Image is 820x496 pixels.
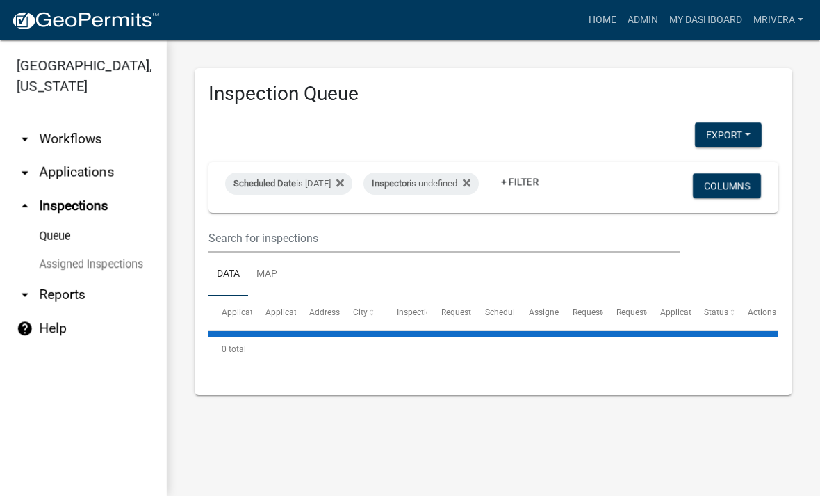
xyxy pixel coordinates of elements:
[622,7,664,33] a: Admin
[573,307,635,317] span: Requestor Name
[695,122,762,147] button: Export
[583,7,622,33] a: Home
[647,296,691,330] datatable-header-cell: Application Description
[265,307,329,317] span: Application Type
[17,164,33,181] i: arrow_drop_down
[384,296,427,330] datatable-header-cell: Inspection Type
[559,296,603,330] datatable-header-cell: Requestor Name
[748,7,809,33] a: mrivera
[363,173,479,195] div: is undefined
[208,82,778,106] h3: Inspection Queue
[208,224,680,253] input: Search for inspections
[485,307,545,317] span: Scheduled Time
[340,296,384,330] datatable-header-cell: City
[248,253,286,297] a: Map
[208,332,778,367] div: 0 total
[208,253,248,297] a: Data
[397,307,456,317] span: Inspection Type
[353,307,368,317] span: City
[17,131,33,147] i: arrow_drop_down
[603,296,647,330] datatable-header-cell: Requestor Phone
[427,296,471,330] datatable-header-cell: Requested Date
[17,287,33,303] i: arrow_drop_down
[372,178,409,189] span: Inspector
[529,307,600,317] span: Assigned Inspector
[17,320,33,337] i: help
[660,307,748,317] span: Application Description
[471,296,515,330] datatable-header-cell: Scheduled Time
[296,296,340,330] datatable-header-cell: Address
[704,307,728,317] span: Status
[208,296,252,330] datatable-header-cell: Application
[664,7,748,33] a: My Dashboard
[490,169,550,194] a: + Filter
[691,296,735,330] datatable-header-cell: Status
[441,307,500,317] span: Requested Date
[735,296,778,330] datatable-header-cell: Actions
[616,307,680,317] span: Requestor Phone
[17,198,33,214] i: arrow_drop_up
[233,178,296,189] span: Scheduled Date
[515,296,559,330] datatable-header-cell: Assigned Inspector
[748,307,776,317] span: Actions
[693,173,761,198] button: Columns
[252,296,296,330] datatable-header-cell: Application Type
[309,307,340,317] span: Address
[222,307,265,317] span: Application
[225,173,352,195] div: is [DATE]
